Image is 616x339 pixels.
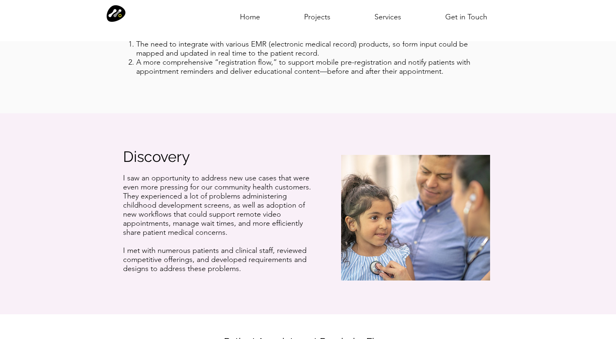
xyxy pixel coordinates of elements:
p: Projects [301,3,334,30]
a: Services [353,3,423,23]
p: Services [371,3,404,30]
p: I met with numerous patients and clinical staff, reviewed competitive offerings, and developed re... [123,246,314,273]
img: At the Pediatrician [341,155,490,281]
a: Get in Touch [423,3,509,23]
p: Home [237,3,263,30]
a: Home [218,3,282,23]
p: I saw an opportunity to address new use cases that were even more pressing for our community heal... [123,173,314,237]
p: A more comprehensive “registration flow,” to support mobile pre-registration and notify patients ... [136,58,492,76]
nav: Site [218,3,509,23]
img: Modular Logo icon only.png [107,4,126,22]
a: Projects [282,3,353,23]
p: The need to integrate with various EMR (electronic medical record) products, so form input could ... [136,40,492,58]
h5: Discovery [123,148,251,165]
p: Get in Touch [442,3,490,30]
